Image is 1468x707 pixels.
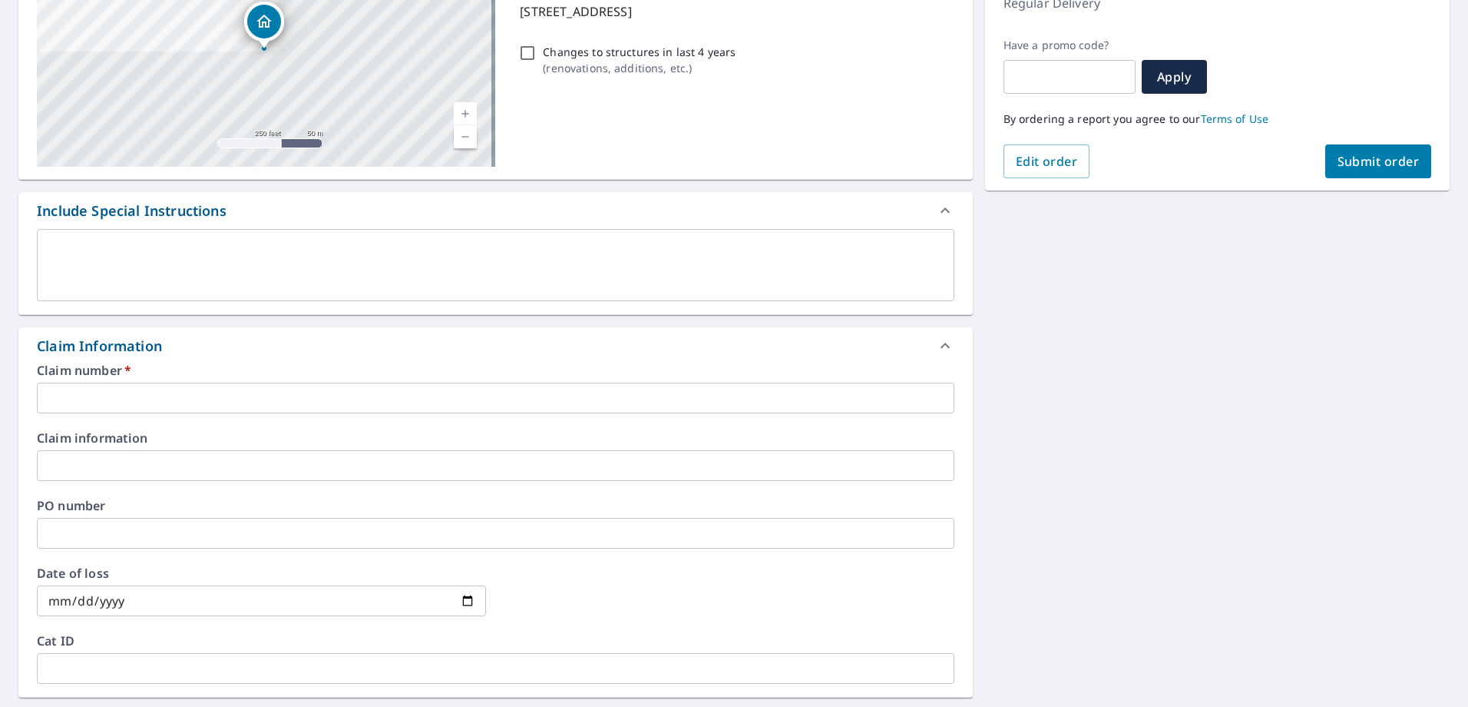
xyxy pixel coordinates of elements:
div: Include Special Instructions [37,201,226,221]
p: ( renovations, additions, etc. ) [543,60,736,76]
p: [STREET_ADDRESS] [520,2,947,21]
label: Claim number [37,364,954,377]
button: Edit order [1003,144,1090,178]
p: By ordering a report you agree to our [1003,112,1431,126]
label: Claim information [37,432,954,444]
label: Cat ID [37,635,954,647]
a: Current Level 17, Zoom In [454,102,477,125]
span: Edit order [1016,153,1078,170]
a: Terms of Use [1201,111,1269,126]
a: Current Level 17, Zoom Out [454,125,477,148]
label: Have a promo code? [1003,38,1136,52]
button: Apply [1142,60,1207,94]
span: Apply [1154,68,1195,85]
div: Dropped pin, building 1, Residential property, 6008 Park Pl Alexandria, VA 22303 [244,2,284,49]
p: Changes to structures in last 4 years [543,44,736,60]
span: Submit order [1337,153,1420,170]
div: Claim Information [18,327,973,364]
div: Include Special Instructions [18,192,973,229]
button: Submit order [1325,144,1432,178]
div: Claim Information [37,336,162,357]
label: PO number [37,500,954,512]
label: Date of loss [37,567,486,579]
